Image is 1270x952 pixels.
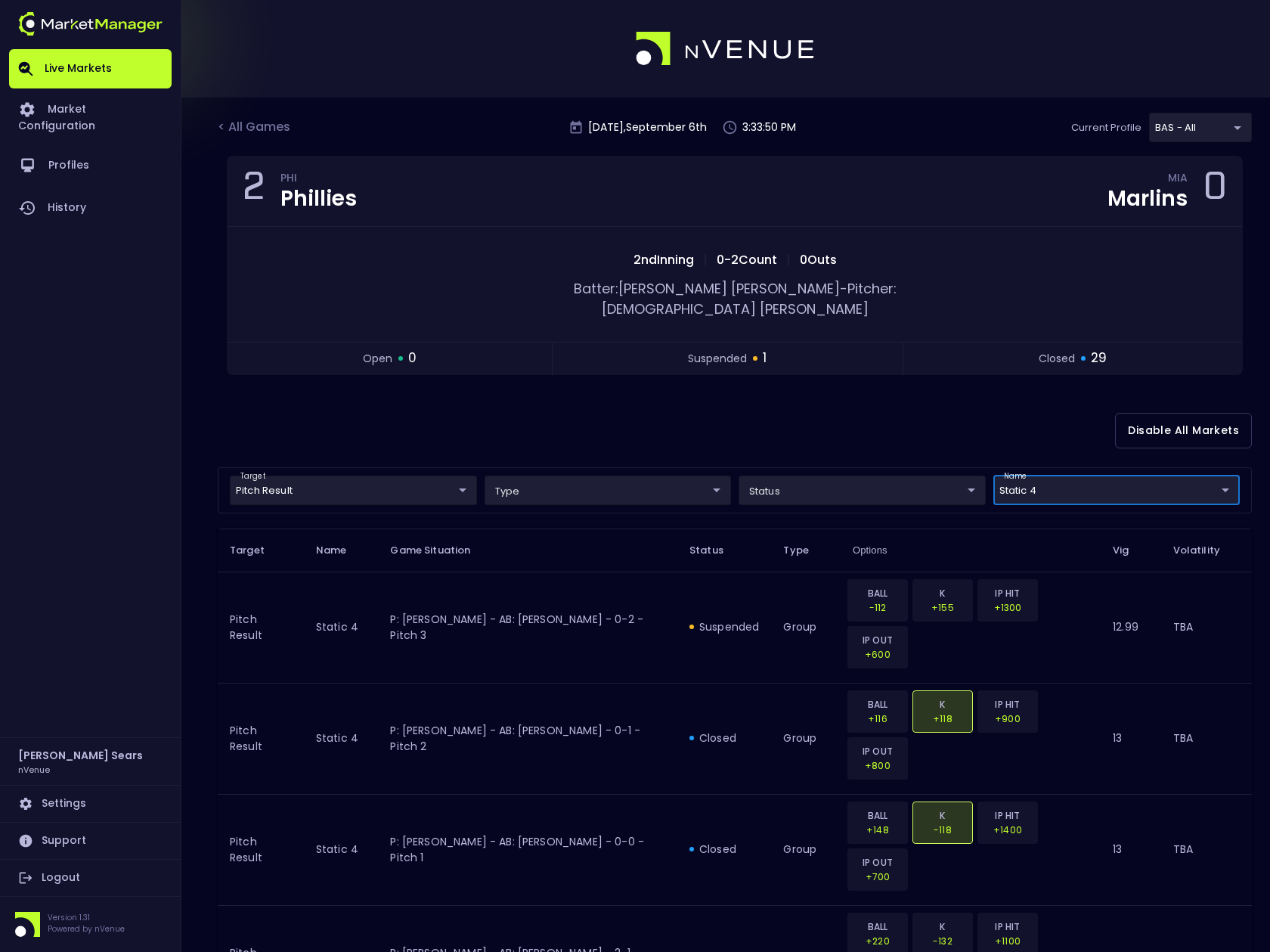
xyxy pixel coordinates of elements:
img: logo [636,32,816,67]
span: Vig [1113,544,1148,557]
a: Settings [9,786,172,822]
p: K [922,808,963,823]
span: Game Situation [390,544,490,557]
span: | [698,251,712,268]
a: History [9,187,172,229]
span: Batter: [PERSON_NAME] [PERSON_NAME] [574,279,840,298]
p: IP OUT [857,633,898,647]
span: Name [316,544,367,557]
td: Pitch Result [218,572,304,683]
img: logo [18,12,163,36]
div: Marlins [1107,188,1188,209]
span: 1 [763,349,767,368]
div: closed [689,730,759,746]
div: Version 1.31Powered by nVenue [9,912,172,937]
p: +900 [987,712,1028,726]
p: +118 [922,712,963,726]
span: open [363,351,392,367]
td: group [771,572,841,683]
td: 13 [1101,683,1160,794]
h3: nVenue [18,764,50,775]
div: target [230,476,477,505]
label: name [1004,471,1027,482]
p: 3:33:50 PM [742,119,796,135]
p: BALL [857,697,898,712]
th: Options [841,529,1101,572]
span: Type [783,544,829,557]
p: Version 1.31 [48,912,125,923]
td: 12.99 [1101,572,1160,683]
p: -132 [922,934,963,948]
p: +1300 [987,600,1028,615]
p: +600 [857,647,898,662]
div: < All Games [218,118,293,138]
p: +700 [857,870,898,884]
label: target [240,471,265,482]
span: | [782,251,795,268]
a: Logout [9,860,172,896]
span: 0 [408,349,417,368]
p: +148 [857,823,898,837]
p: [DATE] , September 6 th [588,119,707,135]
span: Status [689,544,743,557]
p: +1100 [987,934,1028,948]
h2: [PERSON_NAME] Sears [18,747,143,764]
p: IP HIT [987,586,1028,600]
p: BALL [857,808,898,823]
div: PHI [280,174,357,186]
p: Current Profile [1071,120,1141,135]
span: suspended [688,351,747,367]
td: P: [PERSON_NAME] - AB: [PERSON_NAME] - 0-1 - Pitch 2 [378,683,677,794]
span: Volatility [1173,544,1240,557]
p: +1400 [987,823,1028,837]
span: - [840,279,847,298]
div: Phillies [280,188,357,209]
a: Profiles [9,144,172,187]
div: target [485,476,732,505]
td: P: [PERSON_NAME] - AB: [PERSON_NAME] - 0-2 - Pitch 3 [378,572,677,683]
span: 29 [1091,349,1107,368]
div: 2 [243,169,265,214]
p: IP HIT [987,808,1028,823]
div: target [1149,113,1252,142]
button: Disable All Markets [1115,413,1252,448]
p: -112 [857,600,898,615]
a: Live Markets [9,49,172,88]
p: K [922,586,963,600]
p: IP OUT [857,744,898,758]
div: MIA [1168,174,1188,186]
div: suspended [689,619,759,634]
td: group [771,794,841,905]
p: +800 [857,758,898,773]
td: static 4 [304,794,379,905]
td: P: [PERSON_NAME] - AB: [PERSON_NAME] - 0-0 - Pitch 1 [378,794,677,905]
td: group [771,683,841,794]
p: -118 [922,823,963,837]
p: IP HIT [987,697,1028,712]
div: closed [689,842,759,857]
a: Support [9,823,172,859]
span: 0 Outs [795,251,841,268]
a: Market Configuration [9,88,172,144]
div: target [993,476,1241,505]
td: static 4 [304,683,379,794]
td: 13 [1101,794,1160,905]
td: TBA [1161,572,1252,683]
div: target [739,476,986,505]
p: +155 [922,600,963,615]
div: 0 [1203,169,1227,214]
td: Pitch Result [218,794,304,905]
p: +220 [857,934,898,948]
p: IP OUT [857,855,898,870]
p: +116 [857,712,898,726]
span: 2nd Inning [629,251,698,268]
span: 0 - 2 Count [712,251,782,268]
td: TBA [1161,683,1252,794]
p: BALL [857,586,898,600]
td: TBA [1161,794,1252,905]
p: Powered by nVenue [48,923,125,935]
p: IP HIT [987,919,1028,934]
p: K [922,697,963,712]
span: closed [1039,351,1075,367]
td: Pitch Result [218,683,304,794]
